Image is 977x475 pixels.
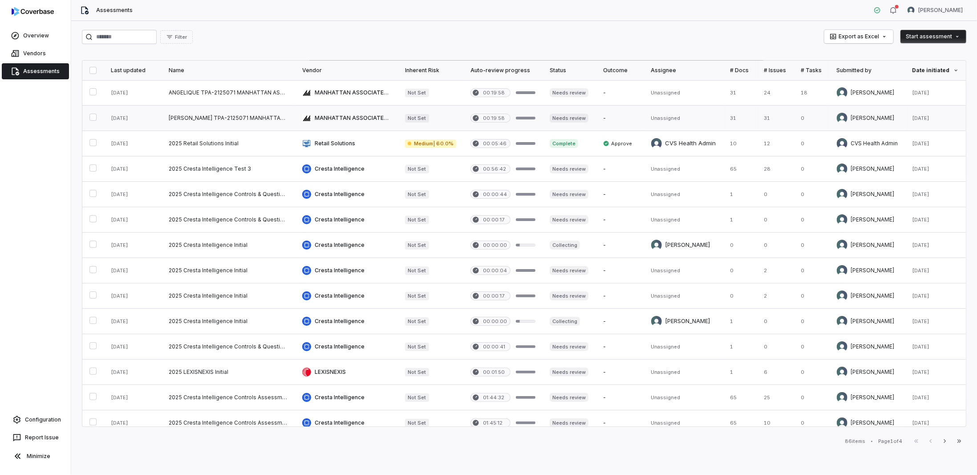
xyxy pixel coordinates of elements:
[596,385,644,410] td: -
[2,28,69,44] a: Overview
[596,233,644,258] td: -
[837,265,847,276] img: Robert VanMeeteren avatar
[837,316,847,327] img: Robert VanMeeteren avatar
[845,438,865,445] div: 86 items
[837,138,847,149] img: CVS Health Admin avatar
[837,113,847,123] img: Robert VanMeeteren avatar
[764,67,786,74] div: # Issues
[302,67,391,74] div: Vendor
[4,430,67,446] button: Report Issue
[837,392,847,403] img: Robert VanMeeteren avatar
[651,138,662,149] img: CVS Health Admin avatar
[111,67,154,74] div: Last updated
[169,67,288,74] div: Name
[96,7,133,14] span: Assessments
[837,189,847,200] img: Robert VanMeeteren avatar
[918,7,963,14] span: [PERSON_NAME]
[4,447,67,465] button: Minimize
[596,106,644,131] td: -
[596,334,644,360] td: -
[651,67,716,74] div: Assignee
[4,412,67,428] a: Configuration
[596,207,644,233] td: -
[730,67,750,74] div: # Docs
[596,283,644,309] td: -
[175,34,187,41] span: Filter
[900,30,966,43] button: Start assessment
[651,316,662,327] img: Robert VanMeeteren avatar
[12,7,54,16] img: logo-D7KZi-bG.svg
[596,309,644,334] td: -
[871,438,873,444] div: •
[837,291,847,301] img: Robert VanMeeteren avatar
[878,438,902,445] div: Page 1 of 4
[596,360,644,385] td: -
[837,418,847,428] img: Robert VanMeeteren avatar
[596,156,644,182] td: -
[596,410,644,436] td: -
[837,240,847,250] img: Robert VanMeeteren avatar
[596,80,644,106] td: -
[801,67,822,74] div: # Tasks
[160,30,193,44] button: Filter
[837,367,847,377] img: Robert VanMeeteren avatar
[837,164,847,174] img: Robert VanMeeteren avatar
[824,30,893,43] button: Export as Excel
[902,4,968,17] button: Robert VanMeeteren avatar[PERSON_NAME]
[912,67,959,74] div: Date initiated
[550,67,589,74] div: Status
[596,258,644,283] td: -
[596,182,644,207] td: -
[908,7,915,14] img: Robert VanMeeteren avatar
[405,67,456,74] div: Inherent Risk
[470,67,535,74] div: Auto-review progress
[603,67,637,74] div: Outcome
[2,63,69,79] a: Assessments
[837,67,898,74] div: Submitted by
[837,214,847,225] img: Robert VanMeeteren avatar
[651,240,662,250] img: Robert VanMeeteren avatar
[2,45,69,61] a: Vendors
[837,341,847,352] img: Robert VanMeeteren avatar
[837,87,847,98] img: Robert VanMeeteren avatar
